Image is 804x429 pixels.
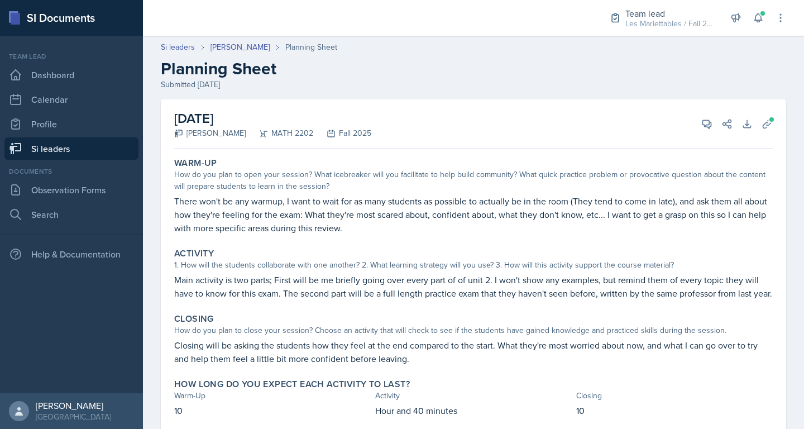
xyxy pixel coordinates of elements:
[4,243,138,265] div: Help & Documentation
[576,390,773,402] div: Closing
[174,390,371,402] div: Warm-Up
[625,18,715,30] div: Les Mariettables / Fall 2025
[174,273,773,300] p: Main activity is two parts; First will be me briefly going over every part of of unit 2. I won't ...
[174,194,773,235] p: There won't be any warmup, I want to wait for as many students as possible to actually be in the ...
[4,113,138,135] a: Profile
[174,248,214,259] label: Activity
[375,390,572,402] div: Activity
[375,404,572,417] p: Hour and 40 minutes
[174,259,773,271] div: 1. How will the students collaborate with one another? 2. What learning strategy will you use? 3....
[4,166,138,177] div: Documents
[161,59,786,79] h2: Planning Sheet
[174,325,773,336] div: How do you plan to close your session? Choose an activity that will check to see if the students ...
[36,400,111,411] div: [PERSON_NAME]
[161,79,786,90] div: Submitted [DATE]
[174,404,371,417] p: 10
[4,64,138,86] a: Dashboard
[174,313,214,325] label: Closing
[285,41,337,53] div: Planning Sheet
[4,203,138,226] a: Search
[246,127,313,139] div: MATH 2202
[174,158,217,169] label: Warm-Up
[174,108,371,128] h2: [DATE]
[174,169,773,192] div: How do you plan to open your session? What icebreaker will you facilitate to help build community...
[161,41,195,53] a: Si leaders
[313,127,371,139] div: Fall 2025
[576,404,773,417] p: 10
[4,137,138,160] a: Si leaders
[4,179,138,201] a: Observation Forms
[4,51,138,61] div: Team lead
[36,411,111,422] div: [GEOGRAPHIC_DATA]
[174,127,246,139] div: [PERSON_NAME]
[625,7,715,20] div: Team lead
[174,379,410,390] label: How long do you expect each activity to last?
[174,339,773,365] p: Closing will be asking the students how they feel at the end compared to the start. What they're ...
[4,88,138,111] a: Calendar
[210,41,270,53] a: [PERSON_NAME]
